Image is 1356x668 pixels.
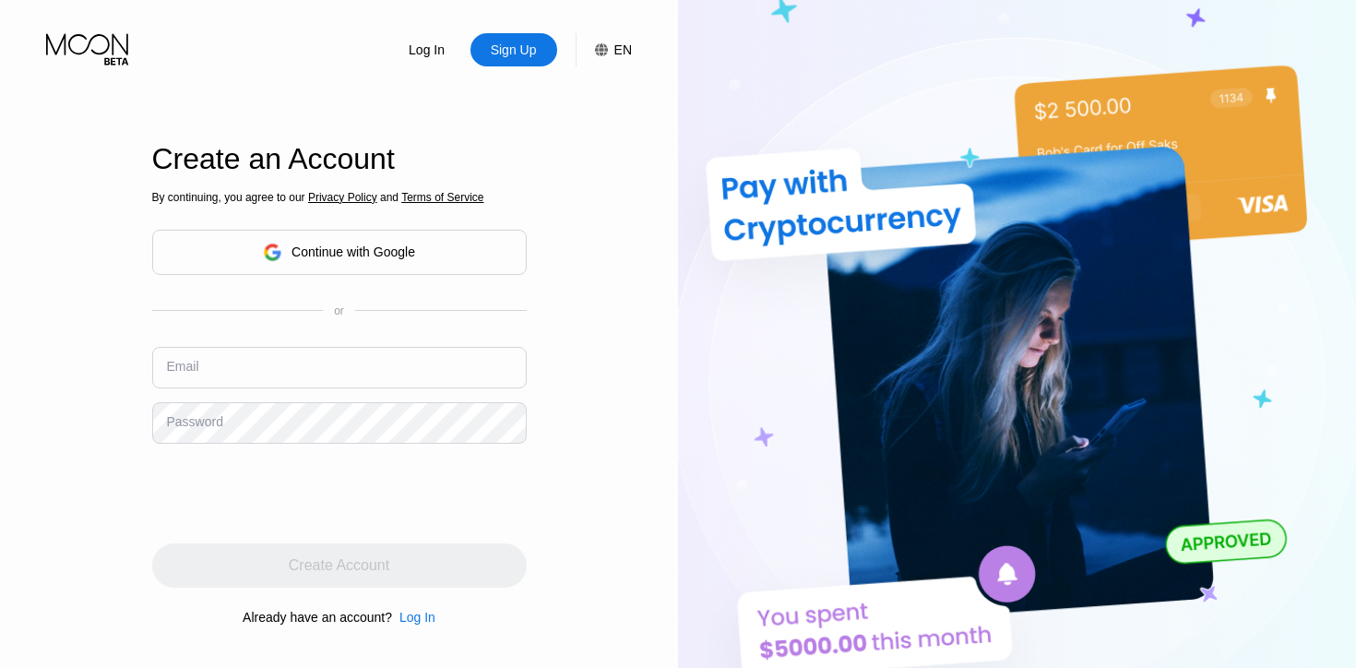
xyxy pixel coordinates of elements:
[392,610,435,625] div: Log In
[384,33,470,66] div: Log In
[576,33,632,66] div: EN
[167,359,199,374] div: Email
[152,142,527,176] div: Create an Account
[399,610,435,625] div: Log In
[152,458,433,530] iframe: reCAPTCHA
[470,33,557,66] div: Sign Up
[614,42,632,57] div: EN
[243,610,392,625] div: Already have an account?
[167,414,223,429] div: Password
[377,191,402,204] span: and
[291,245,415,259] div: Continue with Google
[401,191,483,204] span: Terms of Service
[308,191,377,204] span: Privacy Policy
[152,191,527,204] div: By continuing, you agree to our
[152,230,527,275] div: Continue with Google
[334,304,344,317] div: or
[489,41,539,59] div: Sign Up
[407,41,446,59] div: Log In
